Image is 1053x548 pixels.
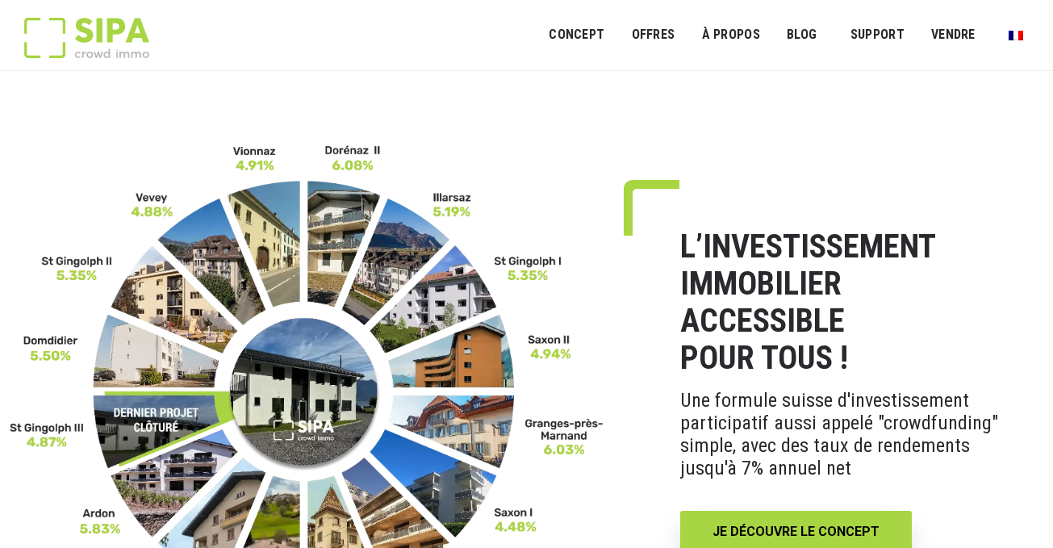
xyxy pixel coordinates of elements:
[549,15,1029,55] nav: Menu principal
[621,17,685,53] a: OFFRES
[776,17,828,53] a: Blog
[680,377,1007,492] p: Une formule suisse d'investissement participatif aussi appelé "crowdfunding" simple, avec des tau...
[840,17,915,53] a: SUPPORT
[998,19,1034,50] a: Passer à
[680,228,1007,377] h1: L’INVESTISSEMENT IMMOBILIER ACCESSIBLE POUR TOUS !
[691,17,771,53] a: À PROPOS
[921,17,986,53] a: VENDRE
[1009,31,1023,40] img: Français
[538,17,615,53] a: Concept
